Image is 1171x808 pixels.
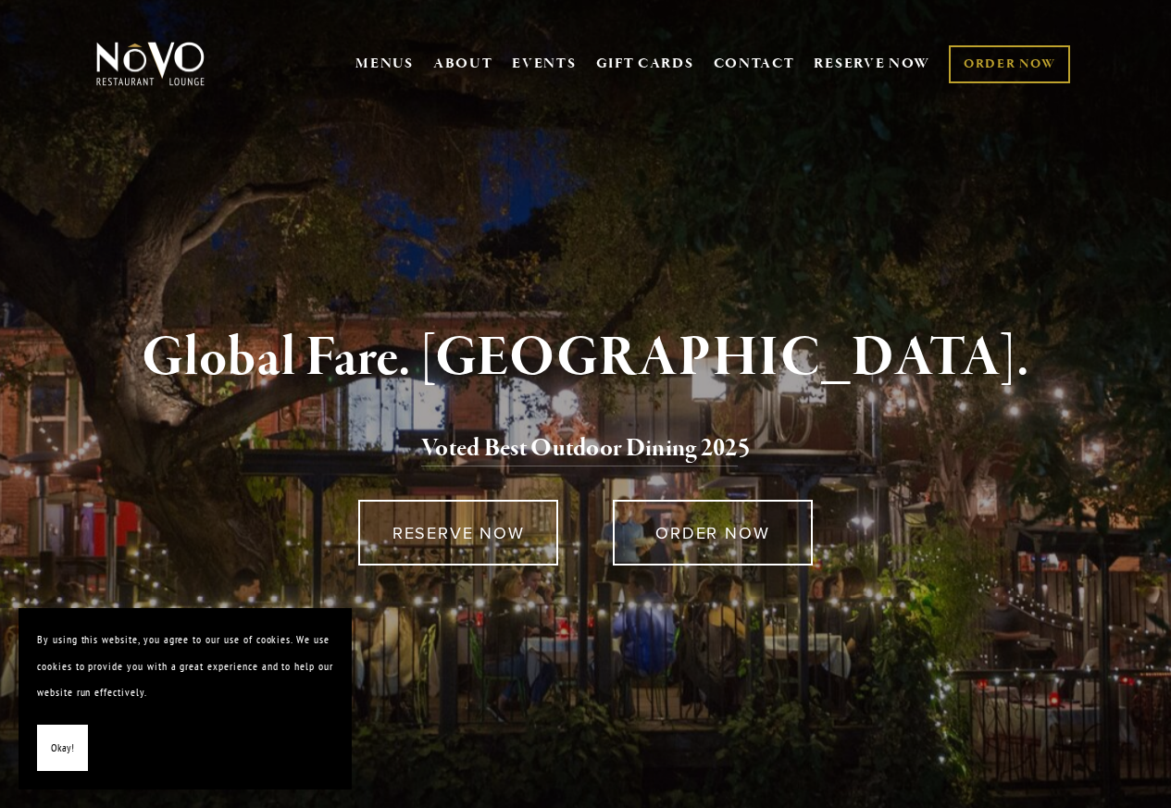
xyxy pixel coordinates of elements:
[358,500,558,566] a: RESERVE NOW
[93,41,208,87] img: Novo Restaurant &amp; Lounge
[37,627,333,706] p: By using this website, you agree to our use of cookies. We use cookies to provide you with a grea...
[421,432,738,467] a: Voted Best Outdoor Dining 202
[433,55,493,73] a: ABOUT
[596,46,694,81] a: GIFT CARDS
[19,608,352,789] section: Cookie banner
[512,55,576,73] a: EVENTS
[814,46,930,81] a: RESERVE NOW
[949,45,1070,83] a: ORDER NOW
[142,323,1029,393] strong: Global Fare. [GEOGRAPHIC_DATA].
[714,46,795,81] a: CONTACT
[51,735,74,762] span: Okay!
[355,55,414,73] a: MENUS
[37,725,88,772] button: Okay!
[613,500,813,566] a: ORDER NOW
[122,429,1049,468] h2: 5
